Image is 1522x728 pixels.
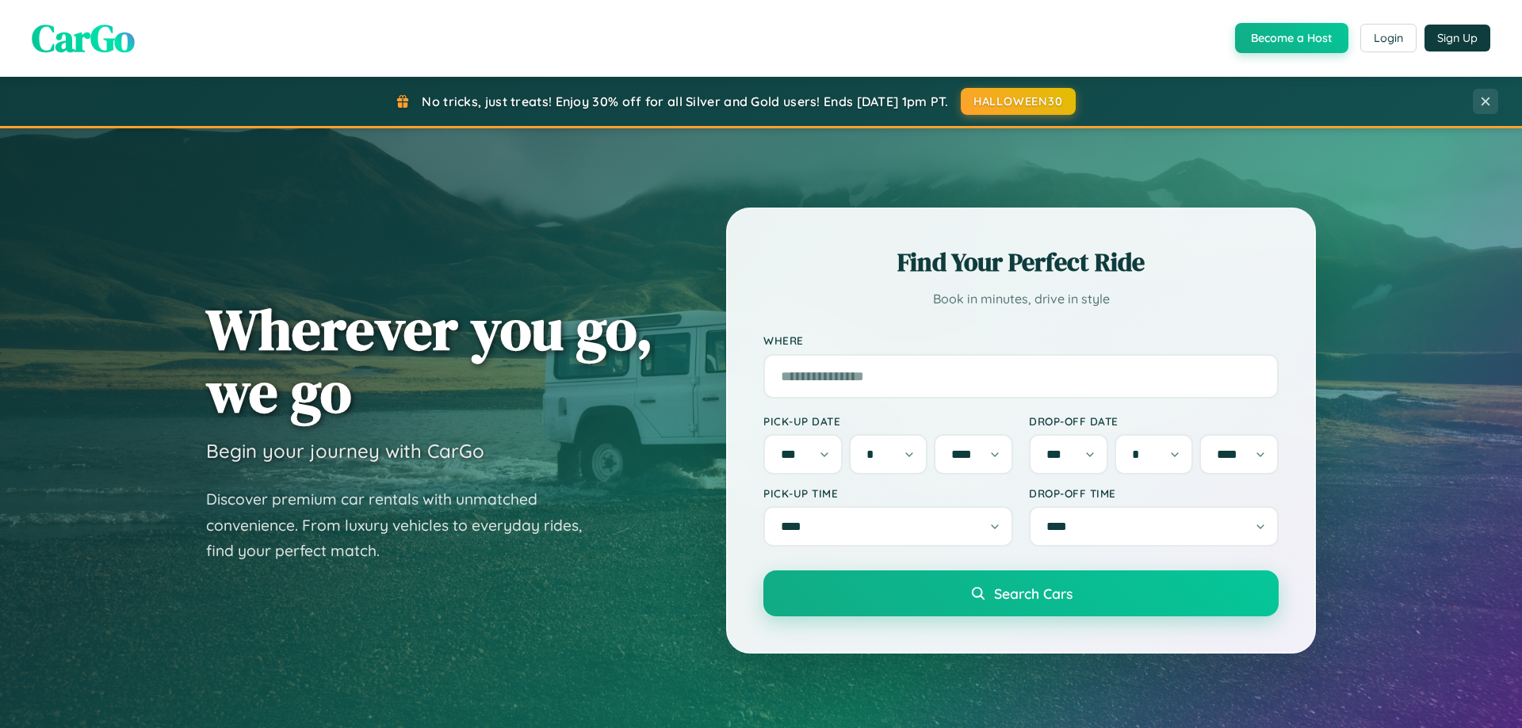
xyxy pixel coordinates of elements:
[206,486,602,564] p: Discover premium car rentals with unmatched convenience. From luxury vehicles to everyday rides, ...
[32,12,135,64] span: CarGo
[1424,25,1490,51] button: Sign Up
[763,486,1013,500] label: Pick-up Time
[763,245,1279,280] h2: Find Your Perfect Ride
[422,93,948,109] span: No tricks, just treats! Enjoy 30% off for all Silver and Gold users! Ends [DATE] 1pm PT.
[961,88,1076,115] button: HALLOWEEN30
[1029,414,1279,428] label: Drop-off Date
[1029,486,1279,500] label: Drop-off Time
[1360,24,1417,52] button: Login
[1235,23,1348,53] button: Become a Host
[763,570,1279,616] button: Search Cars
[206,439,484,463] h3: Begin your journey with CarGo
[206,298,653,423] h1: Wherever you go, we go
[763,414,1013,428] label: Pick-up Date
[994,585,1073,602] span: Search Cars
[763,334,1279,348] label: Where
[763,288,1279,311] p: Book in minutes, drive in style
